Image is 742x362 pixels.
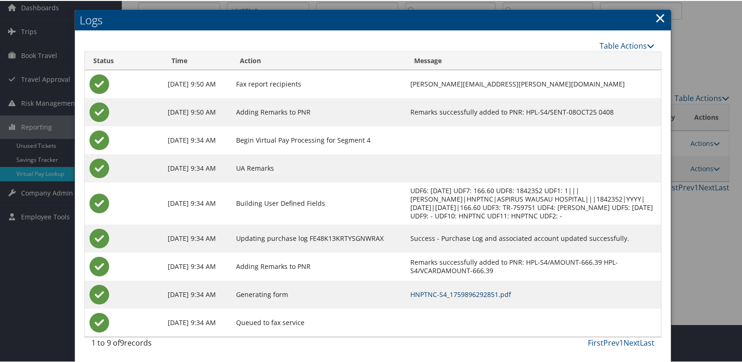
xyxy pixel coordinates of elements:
td: Fax report recipients [231,69,406,97]
td: [DATE] 9:34 AM [163,252,231,280]
td: [DATE] 9:34 AM [163,125,231,153]
td: [DATE] 9:34 AM [163,224,231,252]
a: First [588,337,603,347]
td: [DATE] 9:34 AM [163,308,231,336]
a: 1 [619,337,623,347]
th: Status: activate to sort column ascending [85,51,163,69]
td: Begin Virtual Pay Processing for Segment 4 [231,125,406,153]
td: Adding Remarks to PNR [231,97,406,125]
th: Time: activate to sort column ascending [163,51,231,69]
td: Generating form [231,280,406,308]
th: Message: activate to sort column ascending [406,51,661,69]
td: [DATE] 9:50 AM [163,97,231,125]
th: Action: activate to sort column ascending [231,51,406,69]
td: UA Remarks [231,153,406,181]
td: [DATE] 9:34 AM [163,181,231,224]
a: Prev [603,337,619,347]
td: Remarks successfully added to PNR: HPL-S4/SENT-08OCT25 0408 [406,97,661,125]
td: Queued to fax service [231,308,406,336]
a: Last [640,337,654,347]
a: HNPTNC-S4_1759896292851.pdf [410,289,511,298]
a: Close [655,7,666,26]
td: Updating purchase log FE48K13KRTYSGNWRAX [231,224,406,252]
div: 1 to 9 of records [91,336,222,352]
td: Adding Remarks to PNR [231,252,406,280]
a: Table Actions [600,40,654,50]
span: 9 [120,337,124,347]
td: Success - Purchase Log and associated account updated successfully. [406,224,661,252]
td: UDF6: [DATE] UDF7: 166.60 UDF8: 1842352 UDF1: 1|||[PERSON_NAME]|HNPTNC|ASPIRUS WAUSAU HOSPITAL|||... [406,181,661,224]
td: Building User Defined Fields [231,181,406,224]
td: [DATE] 9:34 AM [163,153,231,181]
td: [DATE] 9:50 AM [163,69,231,97]
a: Next [623,337,640,347]
h2: Logs [75,9,671,29]
td: Remarks successfully added to PNR: HPL-S4/AMOUNT-666.39 HPL-S4/VCARDAMOUNT-666.39 [406,252,661,280]
td: [DATE] 9:34 AM [163,280,231,308]
td: [PERSON_NAME][EMAIL_ADDRESS][PERSON_NAME][DOMAIN_NAME] [406,69,661,97]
